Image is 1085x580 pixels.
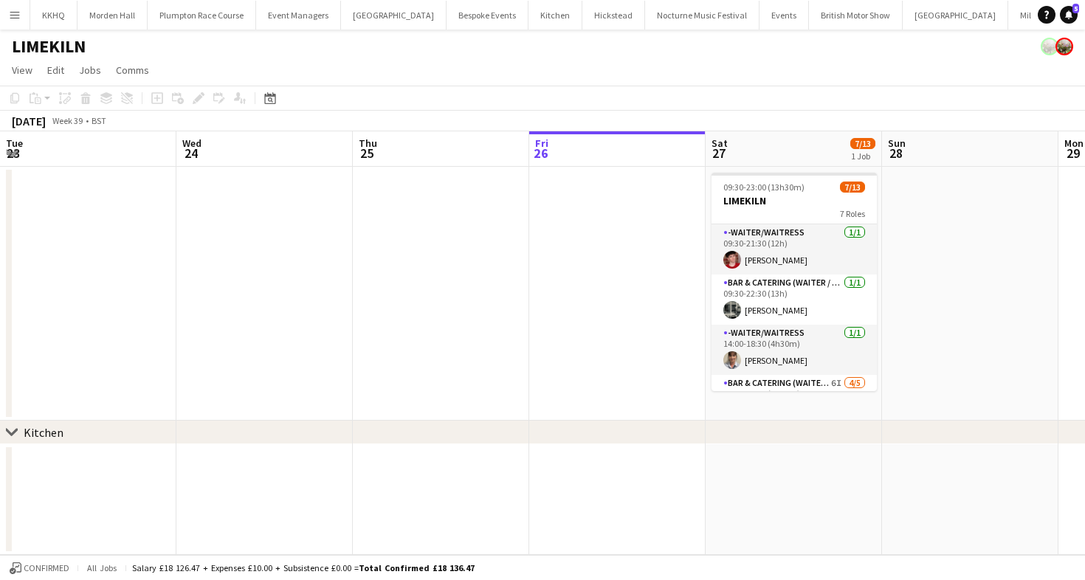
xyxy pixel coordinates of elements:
app-user-avatar: Staffing Manager [1041,38,1058,55]
span: Sun [888,137,906,150]
span: 7/13 [850,138,875,149]
app-card-role: Bar & Catering (Waiter / waitress)6I4/514:00-20:30 (6h30m) [712,375,877,511]
span: 28 [886,145,906,162]
div: 1 Job [851,151,875,162]
span: All jobs [84,562,120,573]
app-card-role: Bar & Catering (Waiter / waitress)1/109:30-22:30 (13h)[PERSON_NAME] [712,275,877,325]
span: 25 [356,145,377,162]
h1: LIMEKILN [12,35,86,58]
app-user-avatar: Staffing Manager [1055,38,1073,55]
span: Jobs [79,63,101,77]
div: Kitchen [24,425,63,440]
span: Thu [359,137,377,150]
span: 7 Roles [840,208,865,219]
button: Bespoke Events [447,1,528,30]
button: Event Managers [256,1,341,30]
span: Confirmed [24,563,69,573]
span: 5 [1072,4,1079,13]
span: Comms [116,63,149,77]
button: KKHQ [30,1,77,30]
button: Hickstead [582,1,645,30]
app-card-role: -Waiter/Waitress1/109:30-21:30 (12h)[PERSON_NAME] [712,224,877,275]
h3: LIMEKILN [712,194,877,207]
button: [GEOGRAPHIC_DATA] [903,1,1008,30]
span: Fri [535,137,548,150]
div: [DATE] [12,114,46,128]
app-job-card: 09:30-23:00 (13h30m)7/13LIMEKILN7 Roles-Waiter/Waitress1/109:30-21:30 (12h)[PERSON_NAME]Bar & Cat... [712,173,877,391]
span: 29 [1062,145,1084,162]
span: 26 [533,145,548,162]
span: Wed [182,137,201,150]
a: Comms [110,61,155,80]
span: 24 [180,145,201,162]
span: 7/13 [840,182,865,193]
button: Events [759,1,809,30]
a: Jobs [73,61,107,80]
span: 23 [4,145,23,162]
span: Sat [712,137,728,150]
button: Nocturne Music Festival [645,1,759,30]
a: 5 [1060,6,1078,24]
span: Tue [6,137,23,150]
span: Mon [1064,137,1084,150]
app-card-role: -Waiter/Waitress1/114:00-18:30 (4h30m)[PERSON_NAME] [712,325,877,375]
span: View [12,63,32,77]
div: Salary £18 126.47 + Expenses £10.00 + Subsistence £0.00 = [132,562,475,573]
button: British Motor Show [809,1,903,30]
button: Confirmed [7,560,72,576]
button: Kitchen [528,1,582,30]
span: 09:30-23:00 (13h30m) [723,182,805,193]
button: Plumpton Race Course [148,1,256,30]
a: Edit [41,61,70,80]
div: BST [92,115,106,126]
span: Edit [47,63,64,77]
span: Total Confirmed £18 136.47 [359,562,475,573]
button: [GEOGRAPHIC_DATA] [341,1,447,30]
a: View [6,61,38,80]
button: Morden Hall [77,1,148,30]
span: Week 39 [49,115,86,126]
span: 27 [709,145,728,162]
